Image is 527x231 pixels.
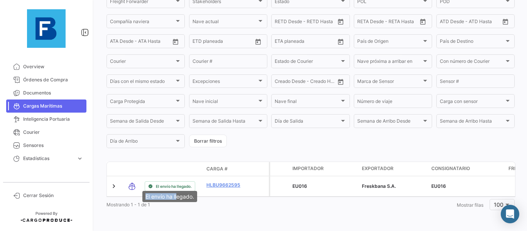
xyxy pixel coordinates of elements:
span: Exportador [362,165,394,172]
input: Desde [275,20,289,25]
button: Open calendar [170,36,181,47]
span: Carga Protegida [110,100,174,105]
span: 100 [494,201,503,208]
a: Expand/Collapse Row [110,182,118,190]
datatable-header-cell: Modo de Transporte [122,166,142,172]
span: Carga con sensor [440,100,504,105]
datatable-header-cell: Carga Protegida [270,162,289,176]
span: Día de Arribo [110,140,174,145]
span: Semana de Arribo Desde [357,120,422,125]
button: Open calendar [252,36,264,47]
input: Hasta [212,40,240,45]
span: Estado de Courier [275,60,339,65]
div: Abrir Intercom Messenger [501,205,519,223]
button: Open calendar [335,36,346,47]
input: Creado Desde [275,80,301,85]
a: Documentos [6,86,86,99]
span: Compañía naviera [110,20,174,25]
span: Día de Salida [275,120,339,125]
span: Órdenes de Compra [23,76,83,83]
span: Días con el mismo estado [110,80,174,85]
span: Freskbana S.A. [362,183,396,189]
img: 12429640-9da8-4fa2-92c4-ea5716e443d2.jpg [27,9,66,48]
span: Mostrando 1 - 1 de 1 [106,202,150,207]
input: Desde [193,40,206,45]
a: Inteligencia Portuaria [6,113,86,126]
input: Desde [357,20,371,25]
a: Overview [6,60,86,73]
a: Sensores [6,139,86,152]
span: Carga # [206,165,228,172]
button: Open calendar [500,16,511,27]
input: Hasta [294,20,323,25]
input: ATA Desde [110,40,133,45]
span: País de Destino [440,40,504,45]
span: El envío ha llegado. [156,183,192,189]
a: Órdenes de Compra [6,73,86,86]
button: Open calendar [417,16,429,27]
span: Marca de Sensor [357,80,422,85]
span: Mostrar filas [457,202,483,208]
span: Sensores [23,142,83,149]
a: Courier [6,126,86,139]
button: Borrar filtros [189,135,227,147]
a: Cargas Marítimas [6,99,86,113]
span: Excepciones [193,80,257,85]
span: Semana de Salida Hasta [193,120,257,125]
button: Open calendar [335,76,346,88]
input: Hasta [377,20,405,25]
datatable-header-cell: Consignatario [428,162,505,176]
input: Desde [275,40,289,45]
input: ATA Hasta [139,40,167,45]
span: Con número de Courier [440,60,504,65]
span: EU016 [292,183,307,189]
span: Estadísticas [23,155,73,162]
span: Semana de Arribo Hasta [440,120,504,125]
datatable-header-cell: Exportador [359,162,428,176]
span: Courier [23,129,83,136]
span: Nave próxima a arribar en [357,60,422,65]
div: El envío ha llegado. [142,191,197,202]
span: Semana de Salida Desde [110,120,174,125]
span: Documentos [23,89,83,96]
span: Cerrar Sesión [23,192,83,199]
span: Consignatario [431,165,470,172]
span: Courier [110,60,174,65]
datatable-header-cell: Estado de Envio [142,166,203,172]
a: HLBU9662595 [206,182,247,189]
input: Creado Hasta [306,80,335,85]
input: ATD Hasta [470,20,498,25]
datatable-header-cell: Carga # [203,162,250,175]
button: Open calendar [335,16,346,27]
input: ATD Desde [440,20,464,25]
input: Hasta [294,40,323,45]
span: Nave actual [193,20,257,25]
span: Inteligencia Portuaria [23,116,83,123]
span: Cargas Marítimas [23,103,83,110]
datatable-header-cell: Importador [289,162,359,176]
datatable-header-cell: Póliza [250,166,269,172]
span: EU016 [431,183,446,189]
span: País de Origen [357,40,422,45]
span: Overview [23,63,83,70]
span: Importador [292,165,324,172]
span: expand_more [76,155,83,162]
span: Nave final [275,100,339,105]
span: Nave inicial [193,100,257,105]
